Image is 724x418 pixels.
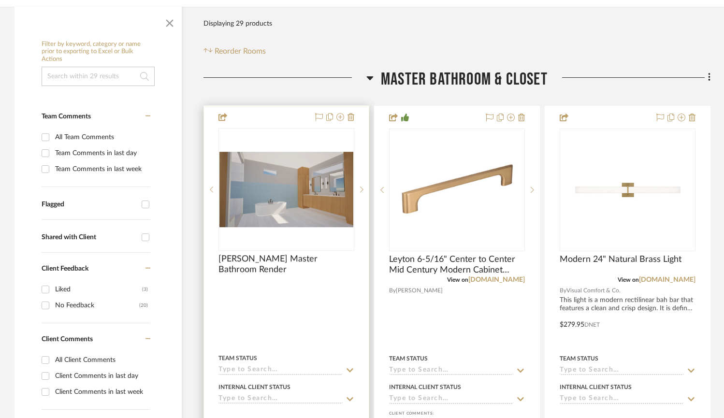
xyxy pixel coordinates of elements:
[55,145,148,161] div: Team Comments in last day
[55,368,148,384] div: Client Comments in last day
[203,45,266,57] button: Reorder Rooms
[389,383,461,391] div: Internal Client Status
[42,41,155,63] h6: Filter by keyword, category or name prior to exporting to Excel or Bulk Actions
[42,233,137,242] div: Shared with Client
[42,336,93,343] span: Client Comments
[389,366,513,375] input: Type to Search…
[390,149,524,231] img: Leyton 6-5/16" Center to Center Mid Century Modern Cabinet Handle / Drawer Pull
[55,298,139,313] div: No Feedback
[160,12,179,31] button: Close
[447,277,468,283] span: View on
[618,277,639,283] span: View on
[560,383,632,391] div: Internal Client Status
[639,276,695,283] a: [DOMAIN_NAME]
[203,14,272,33] div: Displaying 29 products
[42,113,91,120] span: Team Comments
[560,286,566,295] span: By
[218,383,290,391] div: Internal Client Status
[219,152,353,228] img: Nelson Master Bathroom Render
[42,201,137,209] div: Flagged
[396,286,443,295] span: [PERSON_NAME]
[55,384,148,400] div: Client Comments in last week
[389,286,396,295] span: By
[468,276,525,283] a: [DOMAIN_NAME]
[566,286,621,295] span: Visual Comfort & Co.
[381,69,548,90] span: Master Bathroom & Closet
[218,366,343,375] input: Type to Search…
[142,282,148,297] div: (3)
[567,130,688,250] img: Modern 24" Natural Brass Light
[55,130,148,145] div: All Team Comments
[139,298,148,313] div: (20)
[219,129,354,251] div: 0
[42,265,88,272] span: Client Feedback
[42,67,155,86] input: Search within 29 results
[389,254,525,275] span: Leyton 6-5/16" Center to Center Mid Century Modern Cabinet Handle / Drawer Pull
[389,354,428,363] div: Team Status
[218,254,354,275] span: [PERSON_NAME] Master Bathroom Render
[560,254,681,265] span: Modern 24" Natural Brass Light
[218,395,343,404] input: Type to Search…
[55,282,142,297] div: Liked
[55,161,148,177] div: Team Comments in last week
[215,45,266,57] span: Reorder Rooms
[55,352,148,368] div: All Client Comments
[560,366,684,375] input: Type to Search…
[560,354,598,363] div: Team Status
[218,354,257,363] div: Team Status
[560,395,684,404] input: Type to Search…
[389,395,513,404] input: Type to Search…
